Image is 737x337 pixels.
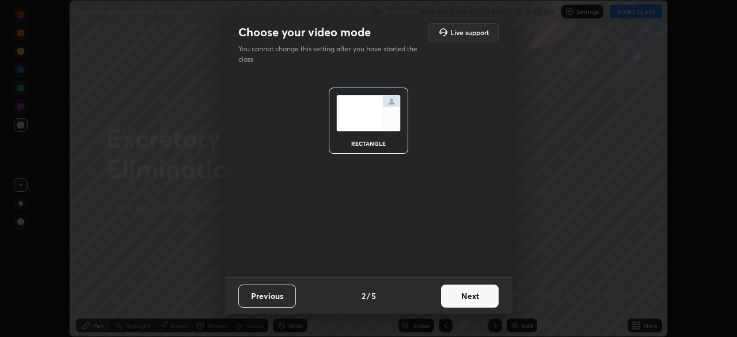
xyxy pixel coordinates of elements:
[238,44,425,65] p: You cannot change this setting after you have started the class
[238,25,371,40] h2: Choose your video mode
[371,290,376,302] h4: 5
[345,141,392,146] div: rectangle
[441,285,499,308] button: Next
[367,290,370,302] h4: /
[362,290,366,302] h4: 2
[450,29,489,36] h5: Live support
[238,285,296,308] button: Previous
[336,95,401,131] img: normalScreenIcon.ae25ed63.svg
